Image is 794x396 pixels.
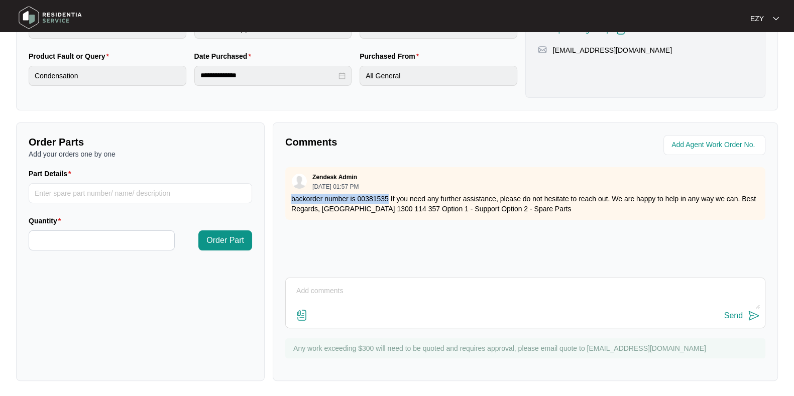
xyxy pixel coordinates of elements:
[291,194,759,214] p: backorder number is 00381535 If you need any further assistance, please do not hesitate to reach ...
[748,310,760,322] img: send-icon.svg
[29,183,252,203] input: Part Details
[773,16,779,21] img: dropdown arrow
[29,66,186,86] input: Product Fault or Query
[29,51,113,61] label: Product Fault or Query
[206,234,244,246] span: Order Part
[29,231,174,250] input: Quantity
[29,169,75,179] label: Part Details
[15,3,85,33] img: residentia service logo
[292,174,307,189] img: user.svg
[200,70,337,81] input: Date Purchased
[296,309,308,321] img: file-attachment-doc.svg
[194,51,255,61] label: Date Purchased
[312,184,359,190] p: [DATE] 01:57 PM
[285,135,518,149] p: Comments
[671,139,759,151] input: Add Agent Work Order No.
[312,173,357,181] p: Zendesk Admin
[724,311,743,320] div: Send
[29,135,252,149] p: Order Parts
[750,14,764,24] p: EZY
[29,149,252,159] p: Add your orders one by one
[360,66,517,86] input: Purchased From
[293,343,760,353] p: Any work exceeding $300 will need to be quoted and requires approval, please email quote to [EMAI...
[553,45,672,55] p: [EMAIL_ADDRESS][DOMAIN_NAME]
[538,45,547,54] img: map-pin
[360,51,423,61] label: Purchased From
[198,230,252,250] button: Order Part
[724,309,760,323] button: Send
[29,216,65,226] label: Quantity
